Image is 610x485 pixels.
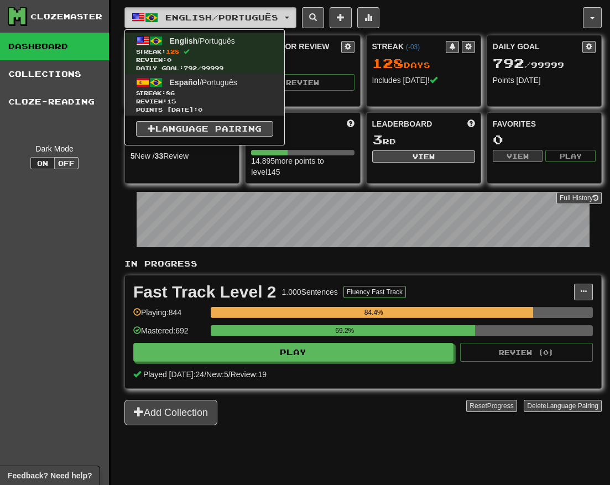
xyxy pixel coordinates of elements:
button: ResetProgress [466,400,517,412]
button: On [30,157,55,169]
span: Review: 0 [136,56,273,64]
span: / [204,370,206,379]
span: Review: 19 [231,370,267,379]
div: 0 [493,133,596,147]
strong: 33 [155,152,164,160]
span: 3 [372,132,383,147]
div: 69.2% [214,325,475,336]
button: Play [133,343,453,362]
button: Review [251,74,354,91]
span: Streak: [136,89,273,97]
p: In Progress [124,258,602,269]
span: / Português [170,78,237,87]
span: This week in points, UTC [467,118,475,129]
a: Full History [556,192,602,204]
div: Ready for Review [251,41,341,52]
button: Search sentences [302,7,324,28]
span: 792 [493,55,524,71]
span: Open feedback widget [8,470,92,481]
div: Includes [DATE]! [372,75,475,86]
div: 14.895 more points to level 145 [251,155,354,178]
button: Play [545,150,596,162]
span: Daily Goal: / 99999 [136,64,273,72]
button: Add sentence to collection [330,7,352,28]
a: (-03) [406,43,420,51]
span: Score more points to level up [347,118,354,129]
a: English/PortuguêsStreak:128 Review:0Daily Goal:792/99999 [125,33,284,74]
button: More stats [357,7,379,28]
span: Streak: [136,48,273,56]
strong: 5 [131,152,135,160]
span: / Português [170,36,235,45]
div: Daily Goal [493,41,582,53]
div: rd [372,133,475,147]
span: / 99999 [493,60,564,70]
span: Language Pairing [546,402,598,410]
div: 84.4% [214,307,533,318]
a: Language Pairing [136,121,273,137]
span: 792 [184,65,197,71]
span: 128 [166,48,179,55]
div: 0 [251,56,354,70]
div: Points [DATE] [493,75,596,86]
span: Review: 15 [136,97,273,106]
div: Fast Track Level 2 [133,284,277,300]
span: 86 [166,90,175,96]
button: Off [54,157,79,169]
div: Playing: 844 [133,307,205,325]
span: / [228,370,231,379]
button: Fluency Fast Track [343,286,406,298]
span: Played [DATE]: 24 [143,370,204,379]
div: Favorites [493,118,596,129]
span: English / Português [165,13,278,22]
span: Points [DATE]: 0 [136,106,273,114]
button: DeleteLanguage Pairing [524,400,602,412]
span: New: 5 [206,370,228,379]
button: View [372,150,475,163]
button: English/Português [124,7,296,28]
div: Dark Mode [8,143,101,154]
div: 144 [251,133,354,147]
div: Day s [372,56,475,71]
span: Progress [487,402,514,410]
button: View [493,150,543,162]
button: Review (0) [460,343,593,362]
span: Leaderboard [372,118,432,129]
button: Add Collection [124,400,217,425]
span: Español [170,78,200,87]
div: New / Review [131,150,233,161]
div: Mastered: 692 [133,325,205,343]
span: English [170,36,198,45]
a: Español/PortuguêsStreak:86 Review:15Points [DATE]:0 [125,74,284,116]
div: 1.000 Sentences [282,286,338,298]
span: 128 [372,55,404,71]
div: Streak [372,41,446,52]
div: Clozemaster [30,11,102,22]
